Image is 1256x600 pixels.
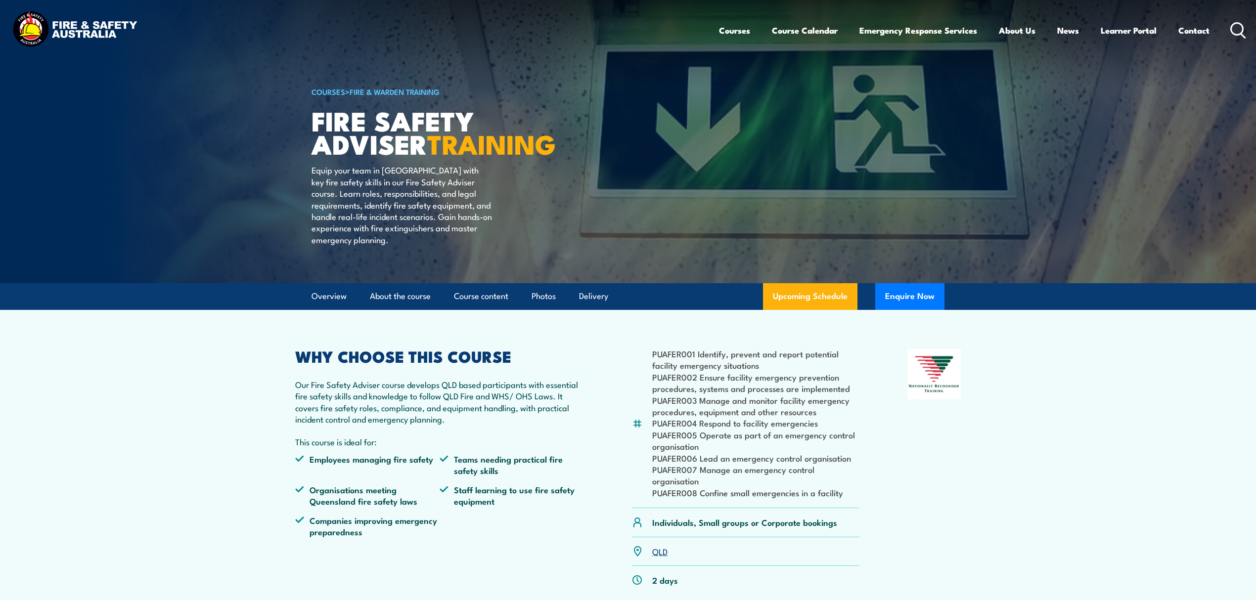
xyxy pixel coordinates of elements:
li: PUAFER007 Manage an emergency control organisation [652,464,859,487]
li: Companies improving emergency preparedness [295,514,440,538]
li: PUAFER006 Lead an emergency control organisation [652,452,859,464]
p: Individuals, Small groups or Corporate bookings [652,516,837,528]
h1: FIRE SAFETY ADVISER [312,109,556,155]
strong: TRAINING [427,123,556,164]
li: PUAFER004 Respond to facility emergencies [652,417,859,429]
li: PUAFER008 Confine small emergencies in a facility [652,487,859,498]
a: Fire & Warden Training [350,86,440,97]
a: COURSES [312,86,345,97]
li: PUAFER005 Operate as part of an emergency control organisation [652,429,859,452]
p: Our Fire Safety Adviser course develops QLD based participants with essential fire safety skills ... [295,379,584,425]
img: Nationally Recognised Training logo. [907,349,961,399]
a: News [1057,17,1079,43]
h2: WHY CHOOSE THIS COURSE [295,349,584,363]
li: PUAFER001 Identify, prevent and report potential facility emergency situations [652,348,859,371]
li: Staff learning to use fire safety equipment [440,484,584,507]
button: Enquire Now [875,283,944,310]
p: Equip your team in [GEOGRAPHIC_DATA] with key fire safety skills in our Fire Safety Adviser cours... [312,164,492,245]
li: Organisations meeting Queensland fire safety laws [295,484,440,507]
a: Courses [719,17,750,43]
a: Emergency Response Services [859,17,977,43]
a: QLD [652,545,668,557]
a: Upcoming Schedule [763,283,857,310]
li: PUAFER003 Manage and monitor facility emergency procedures, equipment and other resources [652,394,859,418]
a: About the course [370,283,431,309]
a: Course Calendar [772,17,838,43]
li: Teams needing practical fire safety skills [440,453,584,476]
a: About Us [999,17,1035,43]
a: Delivery [579,283,608,309]
p: This course is ideal for: [295,436,584,447]
a: Contact [1178,17,1210,43]
li: PUAFER002 Ensure facility emergency prevention procedures, systems and processes are implemented [652,371,859,394]
p: 2 days [652,574,678,586]
a: Photos [532,283,556,309]
h6: > [312,86,556,97]
a: Overview [312,283,347,309]
a: Learner Portal [1101,17,1157,43]
li: Employees managing fire safety [295,453,440,476]
a: Course content [454,283,508,309]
